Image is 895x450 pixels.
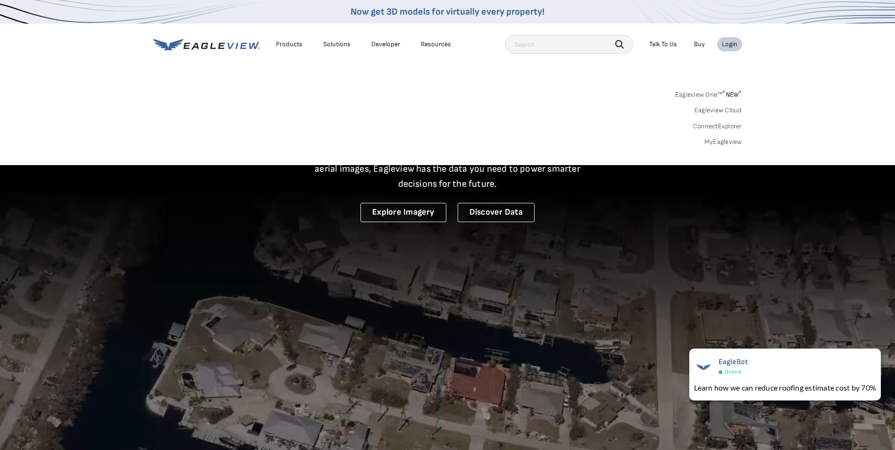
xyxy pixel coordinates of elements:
span: EagleBot [719,358,748,367]
p: A new era starts here. Built on more than 3.5 billion high-resolution aerial images, Eagleview ha... [303,146,592,192]
a: Discover Data [458,203,535,222]
span: NEW [722,91,742,99]
a: Now get 3D models for virtually every property! [351,6,544,17]
div: Learn how we can reduce roofing estimate cost by 70% [694,382,876,393]
div: Resources [421,40,451,49]
a: Buy [694,40,705,49]
a: MyEagleview [704,138,742,146]
input: Search [505,35,633,54]
span: Online [725,368,741,375]
a: ConnectExplorer [693,122,742,131]
a: Explore Imagery [360,203,446,222]
a: Eagleview Cloud [694,106,742,115]
a: Eagleview One™*NEW* [675,88,742,99]
img: EagleBot [694,358,713,376]
div: Products [276,40,302,49]
div: Talk To Us [649,40,677,49]
div: Login [722,40,737,49]
div: Solutions [323,40,351,49]
a: Developer [371,40,400,49]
